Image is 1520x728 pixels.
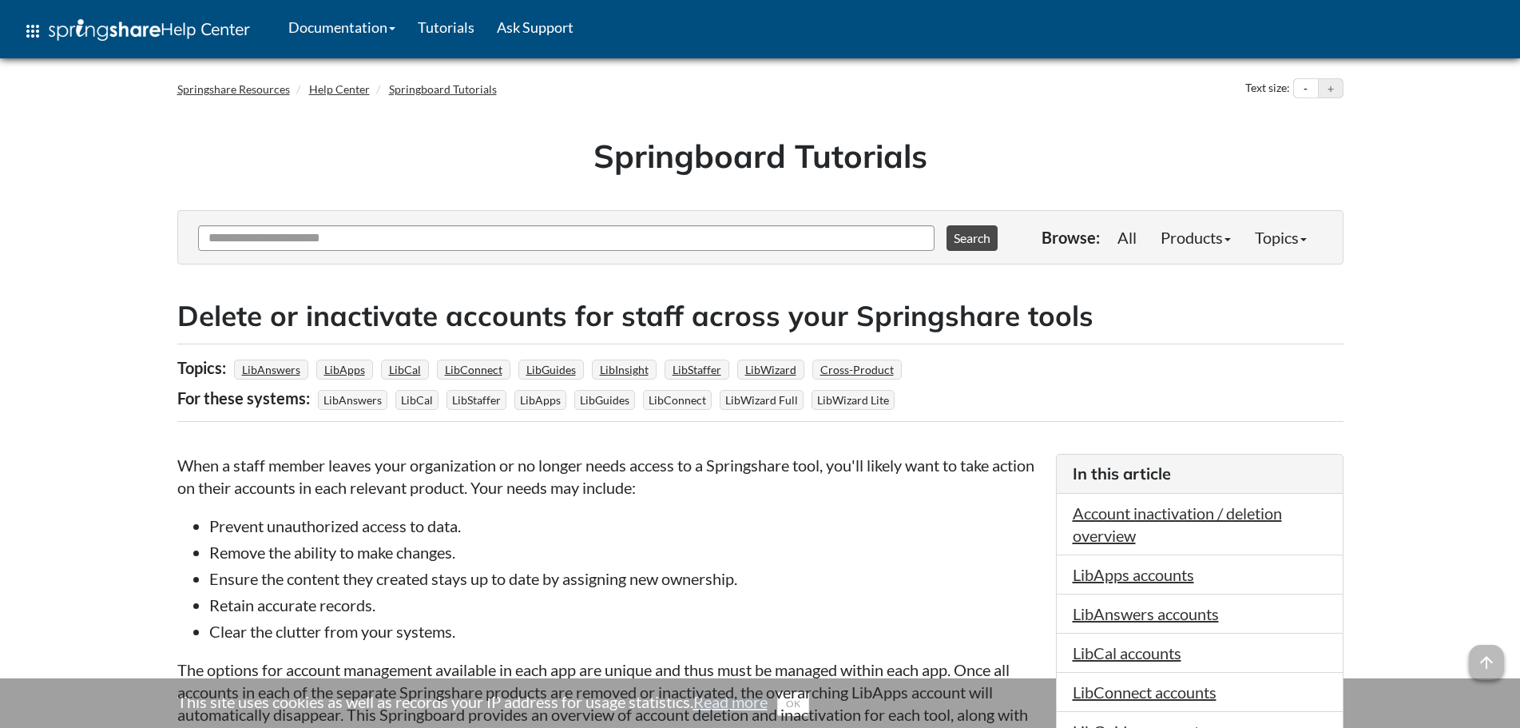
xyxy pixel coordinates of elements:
a: Springshare Resources [177,82,290,96]
a: Products [1149,221,1243,253]
a: Springboard Tutorials [389,82,497,96]
a: LibAnswers [240,358,303,381]
span: LibWizard Lite [812,390,895,410]
p: Browse: [1042,226,1100,249]
li: Remove the ability to make changes. [209,541,1040,563]
a: Ask Support [486,7,585,47]
a: arrow_upward [1469,646,1504,666]
a: All [1105,221,1149,253]
span: LibCal [395,390,439,410]
span: LibWizard Full [720,390,804,410]
a: LibApps accounts [1073,565,1194,584]
button: Decrease text size [1294,79,1318,98]
a: LibGuides [524,358,578,381]
h3: In this article [1073,463,1327,485]
li: Prevent unauthorized access to data. [209,515,1040,537]
li: Clear the clutter from your systems. [209,620,1040,642]
li: Ensure the content they created stays up to date by assigning new ownership. [209,567,1040,590]
a: Help Center [309,82,370,96]
span: apps [23,22,42,41]
span: LibStaffer [446,390,506,410]
div: Topics: [177,352,230,383]
a: LibInsight [597,358,651,381]
span: Help Center [161,18,250,39]
a: Documentation [277,7,407,47]
a: LibCal accounts [1073,643,1181,662]
h2: Delete or inactivate accounts for staff across your Springshare tools [177,296,1343,336]
a: LibAnswers accounts [1073,604,1219,623]
span: LibAnswers [318,390,387,410]
a: LibConnect [443,358,505,381]
span: LibGuides [574,390,635,410]
a: LibCal [387,358,423,381]
p: When a staff member leaves your organization or no longer needs access to a Springshare tool, you... [177,454,1040,499]
span: LibConnect [643,390,712,410]
button: Increase text size [1319,79,1343,98]
button: Search [947,225,998,251]
a: Account inactivation / deletion overview [1073,503,1282,545]
h1: Springboard Tutorials [189,133,1331,178]
div: For these systems: [177,383,314,413]
span: LibApps [514,390,566,410]
li: Retain accurate records. [209,594,1040,616]
div: This site uses cookies as well as records your IP address for usage statistics. [161,690,1359,716]
img: Springshare [49,19,161,41]
a: LibApps [322,358,367,381]
a: LibWizard [743,358,799,381]
a: Cross-Product [818,358,896,381]
a: apps Help Center [12,7,261,55]
a: LibConnect accounts [1073,682,1216,702]
span: arrow_upward [1469,645,1504,680]
a: Tutorials [407,7,486,47]
a: LibStaffer [670,358,724,381]
div: Text size: [1242,78,1293,99]
a: Topics [1243,221,1319,253]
